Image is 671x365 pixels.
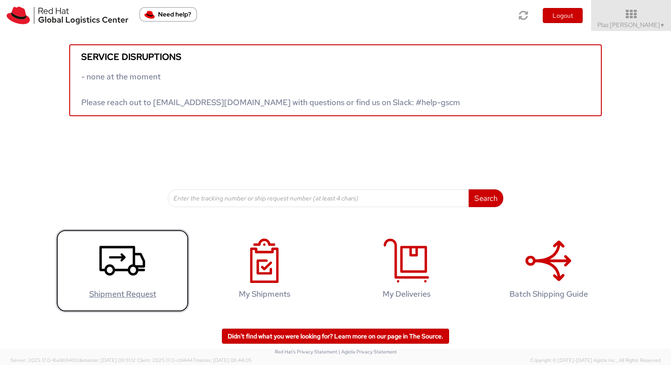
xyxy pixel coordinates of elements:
span: Plaz [PERSON_NAME] [597,21,665,29]
span: Copyright © [DATE]-[DATE] Agistix Inc., All Rights Reserved [530,357,660,364]
h4: Shipment Request [65,290,180,298]
a: My Shipments [198,229,331,312]
h4: My Deliveries [349,290,464,298]
span: Server: 2025.17.0-16a969492de [11,357,136,363]
a: My Deliveries [340,229,473,312]
span: master, [DATE] 08:44:05 [196,357,252,363]
a: Didn't find what you were looking for? Learn more on our page in The Source. [222,329,449,344]
a: Shipment Request [56,229,189,312]
span: ▼ [660,22,665,29]
a: | Agistix Privacy Statement [339,349,397,355]
span: master, [DATE] 09:51:12 [83,357,136,363]
button: Need help? [139,7,197,22]
span: - none at the moment Please reach out to [EMAIL_ADDRESS][DOMAIN_NAME] with questions or find us o... [81,71,460,107]
h4: Batch Shipping Guide [491,290,606,298]
h4: My Shipments [207,290,322,298]
a: Batch Shipping Guide [482,229,615,312]
a: Service disruptions - none at the moment Please reach out to [EMAIL_ADDRESS][DOMAIN_NAME] with qu... [69,44,602,116]
button: Search [469,189,503,207]
h5: Service disruptions [81,52,590,62]
input: Enter the tracking number or ship request number (at least 4 chars) [168,189,469,207]
img: rh-logistics-00dfa346123c4ec078e1.svg [7,7,128,24]
a: Red Hat's Privacy Statement [275,349,337,355]
button: Logout [543,8,583,23]
span: Client: 2025.17.0-cb14447 [137,357,252,363]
